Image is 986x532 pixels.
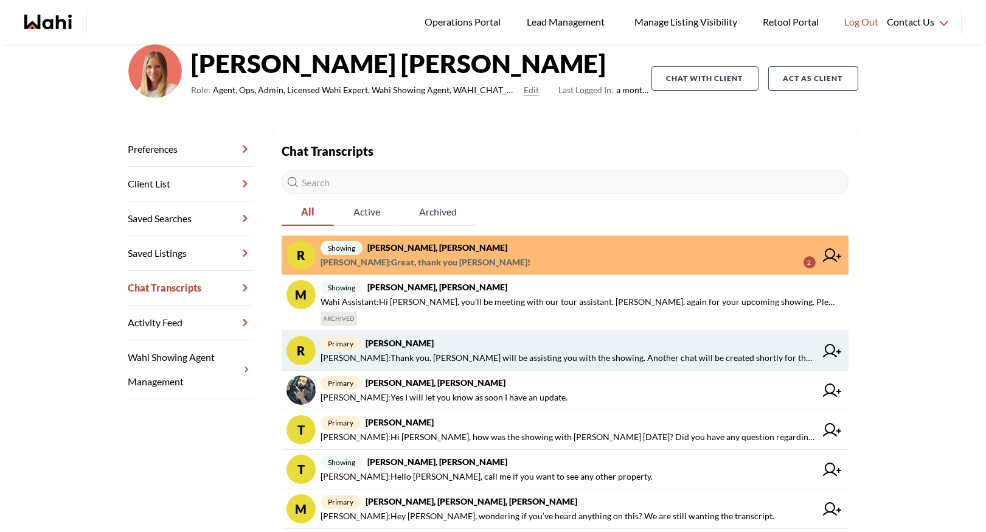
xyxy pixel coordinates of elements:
strong: [PERSON_NAME], [PERSON_NAME], [PERSON_NAME] [366,496,577,506]
button: Act as Client [768,66,858,91]
a: Chat Transcripts [128,271,252,306]
a: primary[PERSON_NAME], [PERSON_NAME][PERSON_NAME]:Yes I will let you know as soon I have an update. [282,371,849,410]
a: Tshowing[PERSON_NAME], [PERSON_NAME][PERSON_NAME]:Hello [PERSON_NAME], call me if you want to see... [282,450,849,489]
span: Log Out [844,14,878,30]
div: R [286,240,316,270]
a: Rprimary[PERSON_NAME][PERSON_NAME]:Thank you. [PERSON_NAME] will be assisting you with the showin... [282,331,849,371]
button: All [282,199,334,226]
strong: [PERSON_NAME] [366,417,434,427]
strong: [PERSON_NAME] [366,338,434,348]
strong: Chat Transcripts [282,144,373,158]
span: [PERSON_NAME] : Thank you. [PERSON_NAME] will be assisting you with the showing. Another chat wil... [321,351,816,365]
span: [PERSON_NAME] : Great, thank you [PERSON_NAME]! [321,255,530,270]
span: Wahi Assistant : Hi [PERSON_NAME], you’ll be meeting with our tour assistant, [PERSON_NAME], agai... [321,295,839,309]
strong: [PERSON_NAME], [PERSON_NAME] [366,377,505,388]
div: T [286,455,316,484]
a: Wahi Showing Agent Management [128,340,252,399]
div: 2 [804,256,816,268]
span: ARCHIVED [321,312,357,326]
button: Chat with client [651,66,759,91]
span: primary [321,376,361,390]
span: [PERSON_NAME] : Hey [PERSON_NAME], wondering if you’ve heard anything on this? We are still wanti... [321,509,774,523]
div: M [286,280,316,309]
span: primary [321,495,361,509]
span: All [282,199,334,225]
span: primary [321,337,361,351]
button: Archived [400,199,476,226]
a: Preferences [128,132,252,167]
a: Client List [128,167,252,201]
img: 0f07b375cde2b3f9.png [128,44,182,98]
span: primary [321,416,361,430]
strong: [PERSON_NAME] [PERSON_NAME] [192,45,651,82]
a: Saved Searches [128,201,252,236]
span: a month ago [558,83,651,97]
span: Role: [192,83,211,97]
div: M [286,494,316,523]
a: Activity Feed [128,306,252,340]
span: Agent, Ops, Admin, Licensed Wahi Expert, Wahi Showing Agent, WAHI_CHAT_MODERATOR [214,83,519,97]
input: Search [282,170,849,194]
span: [PERSON_NAME] : Hello [PERSON_NAME], call me if you want to see any other property. [321,469,653,484]
span: Archived [400,199,476,225]
a: Mshowing[PERSON_NAME], [PERSON_NAME]Wahi Assistant:Hi [PERSON_NAME], you’ll be meeting with our t... [282,275,849,331]
div: R [286,336,316,365]
span: [PERSON_NAME] : Yes I will let you know as soon I have an update. [321,390,568,405]
span: Retool Portal [763,14,822,30]
a: Saved Listings [128,236,252,271]
strong: [PERSON_NAME], [PERSON_NAME] [367,282,507,292]
span: [PERSON_NAME] : Hi [PERSON_NAME], how was the showing with [PERSON_NAME] [DATE]? Did you have any... [321,430,816,444]
span: Operations Portal [425,14,505,30]
span: showing [321,241,363,255]
a: Mprimary[PERSON_NAME], [PERSON_NAME], [PERSON_NAME][PERSON_NAME]:Hey [PERSON_NAME], wondering if ... [282,489,849,529]
a: Rshowing[PERSON_NAME], [PERSON_NAME][PERSON_NAME]:Great, thank you [PERSON_NAME]!2 [282,236,849,275]
a: Tprimary[PERSON_NAME][PERSON_NAME]:Hi [PERSON_NAME], how was the showing with [PERSON_NAME] [DATE... [282,410,849,450]
strong: [PERSON_NAME], [PERSON_NAME] [367,242,507,253]
span: showing [321,455,363,469]
span: Last Logged In: [558,85,614,95]
span: showing [321,281,363,295]
strong: [PERSON_NAME], [PERSON_NAME] [367,457,507,467]
button: Active [334,199,400,226]
span: Active [334,199,400,225]
button: Edit [524,83,539,97]
a: Wahi homepage [24,15,72,29]
span: Lead Management [527,14,609,30]
span: Manage Listing Visibility [631,14,741,30]
div: T [286,415,316,444]
img: chat avatar [286,376,316,405]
